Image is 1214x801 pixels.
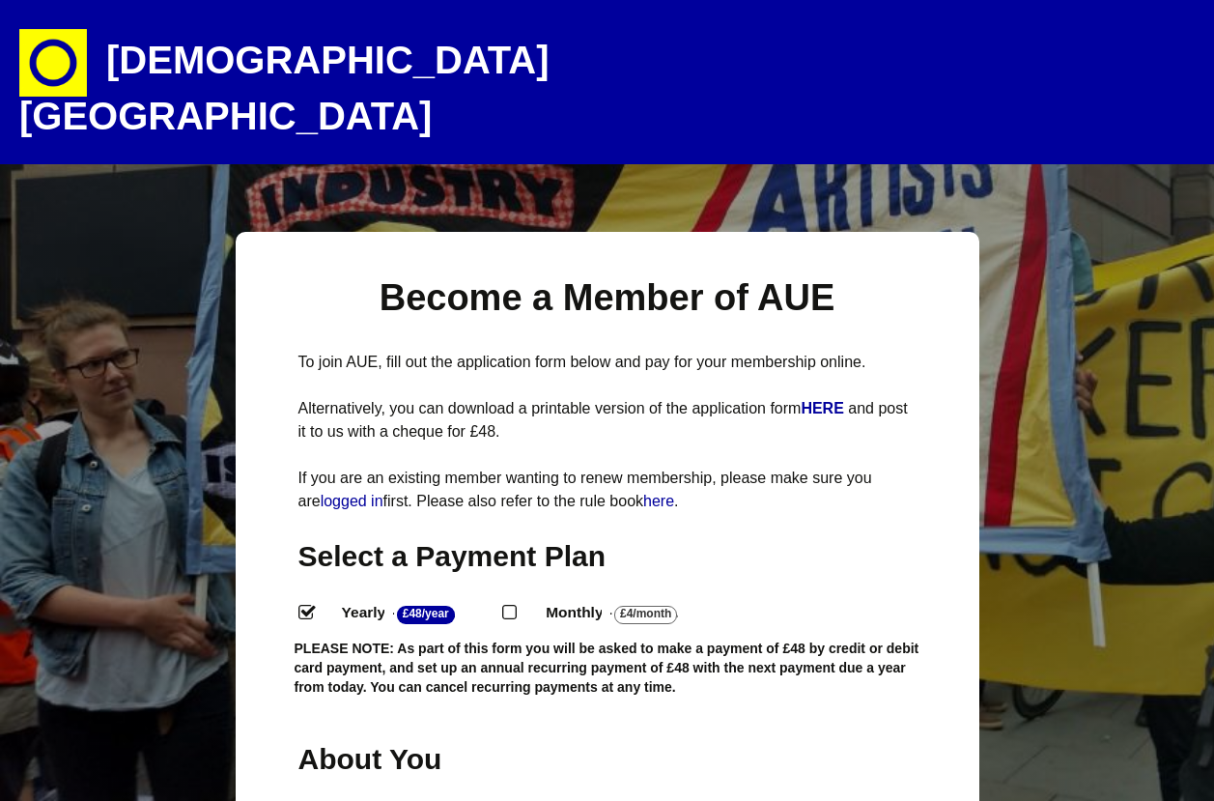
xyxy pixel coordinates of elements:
span: Select a Payment Plan [298,540,607,572]
label: Monthly - . [528,599,725,627]
label: Yearly - . [325,599,503,627]
strong: HERE [801,400,843,416]
strong: £48/Year [397,606,455,624]
strong: £4/Month [614,606,677,624]
h2: About You [298,740,484,778]
h1: Become a Member of AUE [298,274,917,322]
p: If you are an existing member wanting to renew membership, please make sure you are first. Please... [298,467,917,513]
img: circle-e1448293145835.png [19,29,87,97]
p: To join AUE, fill out the application form below and pay for your membership online. [298,351,917,374]
p: Alternatively, you can download a printable version of the application form and post it to us wit... [298,397,917,443]
a: HERE [801,400,848,416]
a: logged in [321,493,383,509]
a: here [643,493,674,509]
